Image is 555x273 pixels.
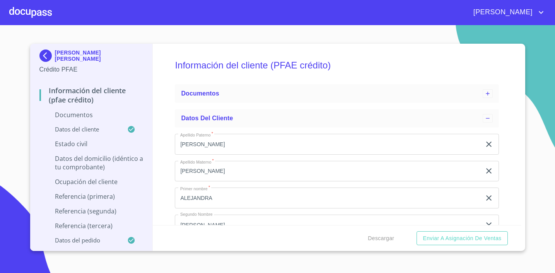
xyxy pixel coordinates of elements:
[181,90,219,97] span: Documentos
[39,125,128,133] p: Datos del cliente
[39,207,143,215] p: Referencia (segunda)
[484,193,494,203] button: clear input
[39,236,128,244] p: Datos del pedido
[423,234,501,243] span: Enviar a Asignación de Ventas
[484,220,494,230] button: clear input
[181,115,233,121] span: Datos del cliente
[365,231,397,246] button: Descargar
[484,140,494,149] button: clear input
[468,6,546,19] button: account of current user
[468,6,536,19] span: [PERSON_NAME]
[39,111,143,119] p: Documentos
[39,222,143,230] p: Referencia (tercera)
[175,109,499,128] div: Datos del cliente
[39,49,143,65] div: [PERSON_NAME] [PERSON_NAME]
[39,86,143,104] p: Información del cliente (PFAE crédito)
[175,49,499,81] h5: Información del cliente (PFAE crédito)
[484,166,494,176] button: clear input
[175,84,499,103] div: Documentos
[417,231,507,246] button: Enviar a Asignación de Ventas
[39,140,143,148] p: Estado Civil
[39,192,143,201] p: Referencia (primera)
[55,49,143,62] p: [PERSON_NAME] [PERSON_NAME]
[39,65,143,74] p: Crédito PFAE
[368,234,394,243] span: Descargar
[39,154,143,171] p: Datos del domicilio (idéntico a tu comprobante)
[39,49,55,62] img: Docupass spot blue
[39,177,143,186] p: Ocupación del Cliente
